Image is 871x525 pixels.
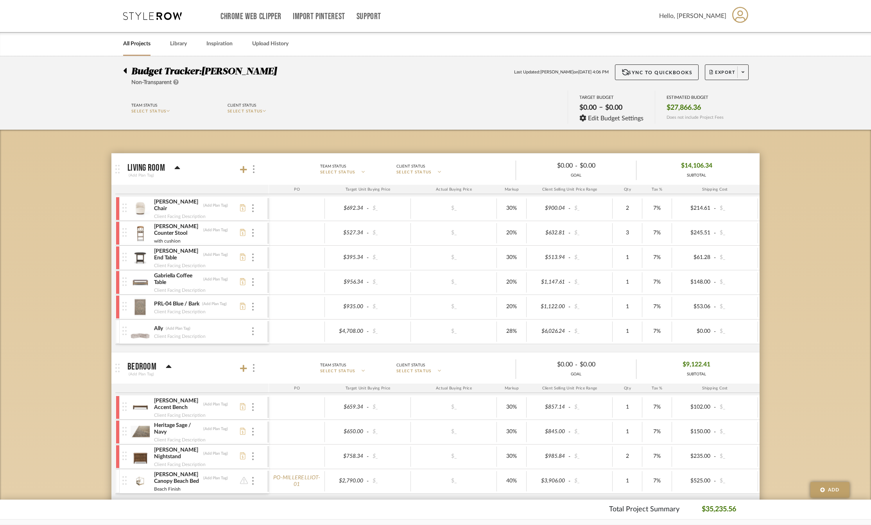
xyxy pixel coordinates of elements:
span: - [575,161,577,171]
span: on [573,69,578,76]
img: vertical-grip.svg [122,427,127,436]
div: GOAL [516,371,636,377]
div: [PERSON_NAME] Counter Stool [154,223,201,237]
span: SELECT STATUS [396,368,432,374]
span: - [713,254,717,262]
div: GOAL [516,173,636,179]
div: $_ [370,227,409,239]
a: Library [170,39,187,49]
div: $_ [432,451,475,462]
span: - [366,453,370,461]
img: grip.svg [115,364,120,372]
div: [PERSON_NAME] End Table [154,248,201,262]
button: Export [705,64,749,80]
div: $3,906.00 [529,475,567,487]
div: $61.28 [674,252,713,263]
div: $650.00 [327,426,366,437]
span: Hello, [PERSON_NAME] [659,11,726,21]
div: Client Selling Unit Price Range [527,384,613,393]
img: e4ce8762-75fa-41f6-92dd-9720f5c6a377_50x50.jpg [131,447,150,466]
div: ESTIMATED BUDGET [667,95,724,100]
div: $_ [717,326,756,337]
img: 3dots-v.svg [252,254,254,261]
div: 7% [645,451,669,462]
img: 3dots-v.svg [252,403,254,411]
span: - [567,254,572,262]
div: $_ [717,252,756,263]
span: Last Updated: [514,69,540,76]
div: with cushion [154,237,181,245]
div: 7% [645,227,669,239]
div: $214.61 [674,203,713,214]
div: Client Facing Description [154,411,206,419]
span: SELECT STATUS [396,170,432,175]
div: [PERSON_NAME] Canopy Beach Bed [154,471,201,485]
div: $_ [572,203,610,214]
div: $845.00 [529,426,567,437]
a: Upload History [252,39,289,49]
span: - [713,303,717,311]
div: Client Status [396,163,425,170]
a: Import Pinterest [293,13,345,20]
div: (Add Plan Tag) [202,301,227,307]
img: grip.svg [115,165,120,173]
div: 30% [499,451,524,462]
div: Qty [613,384,642,393]
div: Beach Finish [154,485,181,493]
div: 1 [615,326,640,337]
div: Markup [497,185,527,194]
span: - [366,404,370,411]
div: $0.00 [523,359,575,371]
div: $632.81 [529,227,567,239]
div: $245.51 [674,227,713,239]
div: $_ [717,402,756,413]
div: $_ [572,451,610,462]
img: 529b6801-3561-44f0-b903-95fba40d15ba_50x50.jpg [131,398,150,417]
div: 3 [615,227,640,239]
div: $_ [717,227,756,239]
span: [PERSON_NAME] [540,69,573,76]
div: $_ [432,426,475,437]
div: $_ [572,301,610,312]
img: vertical-grip.svg [122,476,127,485]
div: Ally [154,325,163,332]
span: [DATE] 4:06 PM [578,69,609,76]
div: Client Facing Description [154,212,206,220]
img: vertical-grip.svg [122,228,127,237]
div: $_ [717,301,756,312]
span: - [567,205,572,212]
div: 2 [615,451,640,462]
div: $_ [370,475,409,487]
div: $235.00 [674,451,713,462]
img: 3dots-v.svg [252,278,254,286]
div: $525.00 [674,475,713,487]
div: (Add Plan Tag) [203,252,228,257]
div: $659.34 [327,402,366,413]
a: Support [357,13,381,20]
img: vertical-grip.svg [122,253,127,261]
span: - [713,477,717,485]
span: - [713,328,717,336]
span: SELECT STATUS [131,109,167,113]
div: Client Selling Unit Price Range [527,185,613,194]
img: f191a471-dc21-4afd-a48d-f56a8b847052_50x50.jpg [131,322,150,341]
div: $513.94 [529,252,567,263]
div: $6,026.24 [529,326,567,337]
div: Heritage Sage / Navy [154,422,201,436]
img: vertical-grip.svg [122,402,127,411]
div: Client Status [228,102,256,109]
div: [PERSON_NAME] Nightstand [154,446,201,461]
button: Add [810,482,849,498]
p: Total Project Summary [609,504,679,515]
span: $27,866.36 [667,104,701,112]
p: Living Room [127,163,165,173]
span: - [567,477,572,485]
span: - [713,404,717,411]
div: Client Facing Description [154,332,206,340]
div: $148.00 [674,277,713,288]
div: 1 [615,277,640,288]
div: 30% [499,426,524,437]
div: Tax % [642,185,672,194]
div: (Add Plan Tag) [165,326,191,331]
div: $_ [572,402,610,413]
